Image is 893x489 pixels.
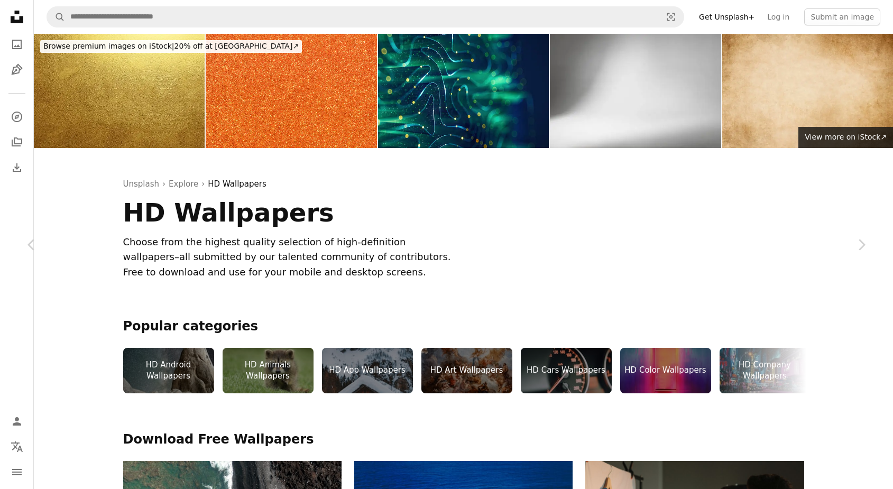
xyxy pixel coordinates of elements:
[123,431,804,448] h2: Download Free Wallpapers
[43,42,174,50] span: Browse premium images on iStock |
[123,178,160,190] a: Unsplash
[123,318,804,335] h2: Popular categories
[6,436,27,457] button: Language
[6,462,27,483] button: Menu
[6,411,27,432] a: Log in / Sign up
[521,348,612,393] a: HD Cars Wallpapers
[223,348,314,393] a: HD Animals Wallpapers
[6,132,27,153] a: Collections
[34,34,205,148] img: Brushed Gold
[550,34,721,148] img: Abstract white background
[804,8,880,25] button: Submit an image
[421,348,512,393] a: HD Art Wallpapers
[658,7,684,27] button: Visual search
[43,42,299,50] span: 20% off at [GEOGRAPHIC_DATA] ↗
[206,34,376,148] img: orange glitter texture abstract background
[761,8,796,25] a: Log in
[805,133,887,141] span: View more on iStock ↗
[6,106,27,127] a: Explore
[208,178,266,190] a: HD Wallpapers
[830,194,893,296] a: Next
[6,59,27,80] a: Illustrations
[123,348,214,393] a: HD Android Wallpapers
[722,34,893,148] img: Grunge paper texture or background.
[693,8,761,25] a: Get Unsplash+
[123,199,573,226] h1: HD Wallpapers
[620,348,711,393] a: HD Color Wallpapers
[6,157,27,178] a: Download History
[322,348,413,393] a: HD App Wallpapers
[798,127,893,148] a: View more on iStock↗
[6,34,27,55] a: Photos
[47,7,65,27] button: Search Unsplash
[34,34,308,59] a: Browse premium images on iStock|20% off at [GEOGRAPHIC_DATA]↗
[169,178,198,190] a: Explore
[123,178,804,190] div: › ›
[123,235,457,280] div: Choose from the highest quality selection of high-definition wallpapers–all submitted by our tale...
[378,34,549,148] img: Technology Background with Flowing Lines and Light Particles
[47,6,684,27] form: Find visuals sitewide
[720,348,811,393] a: HD Company Wallpapers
